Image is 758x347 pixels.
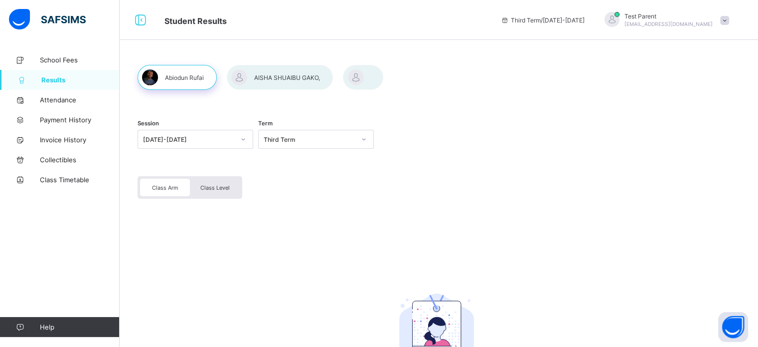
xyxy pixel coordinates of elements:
span: Class Level [200,184,230,191]
span: Invoice History [40,136,120,144]
div: Third Term [264,136,355,143]
span: Results [41,76,120,84]
span: Attendance [40,96,120,104]
span: School Fees [40,56,120,64]
span: Class Arm [152,184,178,191]
span: [EMAIL_ADDRESS][DOMAIN_NAME] [624,21,713,27]
span: session/term information [501,16,585,24]
span: Test Parent [624,12,713,20]
span: Student Results [164,16,227,26]
button: Open asap [718,312,748,342]
span: Payment History [40,116,120,124]
span: Help [40,323,119,331]
div: Test Parent [595,12,734,28]
span: Collectibles [40,156,120,164]
span: Session [138,120,159,127]
span: Class Timetable [40,176,120,184]
img: safsims [9,9,86,30]
span: Term [258,120,273,127]
div: [DATE]-[DATE] [143,136,235,143]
